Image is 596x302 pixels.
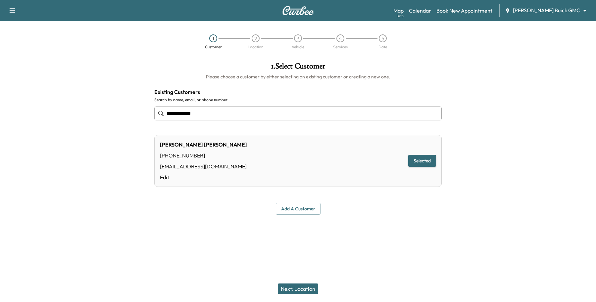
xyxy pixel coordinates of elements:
div: Date [378,45,387,49]
div: Vehicle [292,45,304,49]
h1: 1 . Select Customer [154,62,442,73]
div: Beta [397,14,404,19]
span: [PERSON_NAME] Buick GMC [513,7,580,14]
h6: Please choose a customer by either selecting an existing customer or creating a new one. [154,73,442,80]
div: 2 [252,34,260,42]
button: Next: Location [278,283,318,294]
button: Add a customer [276,203,321,215]
div: 3 [294,34,302,42]
a: MapBeta [393,7,404,15]
div: 1 [209,34,217,42]
label: Search by name, email, or phone number [154,97,442,103]
div: [PERSON_NAME] [PERSON_NAME] [160,141,247,149]
a: Calendar [409,7,431,15]
div: Location [248,45,264,49]
button: Selected [408,155,436,167]
div: [PHONE_NUMBER] [160,151,247,159]
h4: Existing Customers [154,88,442,96]
img: Curbee Logo [282,6,314,15]
a: Book New Appointment [436,7,492,15]
div: 4 [336,34,344,42]
div: 5 [379,34,387,42]
a: Edit [160,173,247,181]
div: Services [333,45,348,49]
div: Customer [205,45,222,49]
div: [EMAIL_ADDRESS][DOMAIN_NAME] [160,162,247,170]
